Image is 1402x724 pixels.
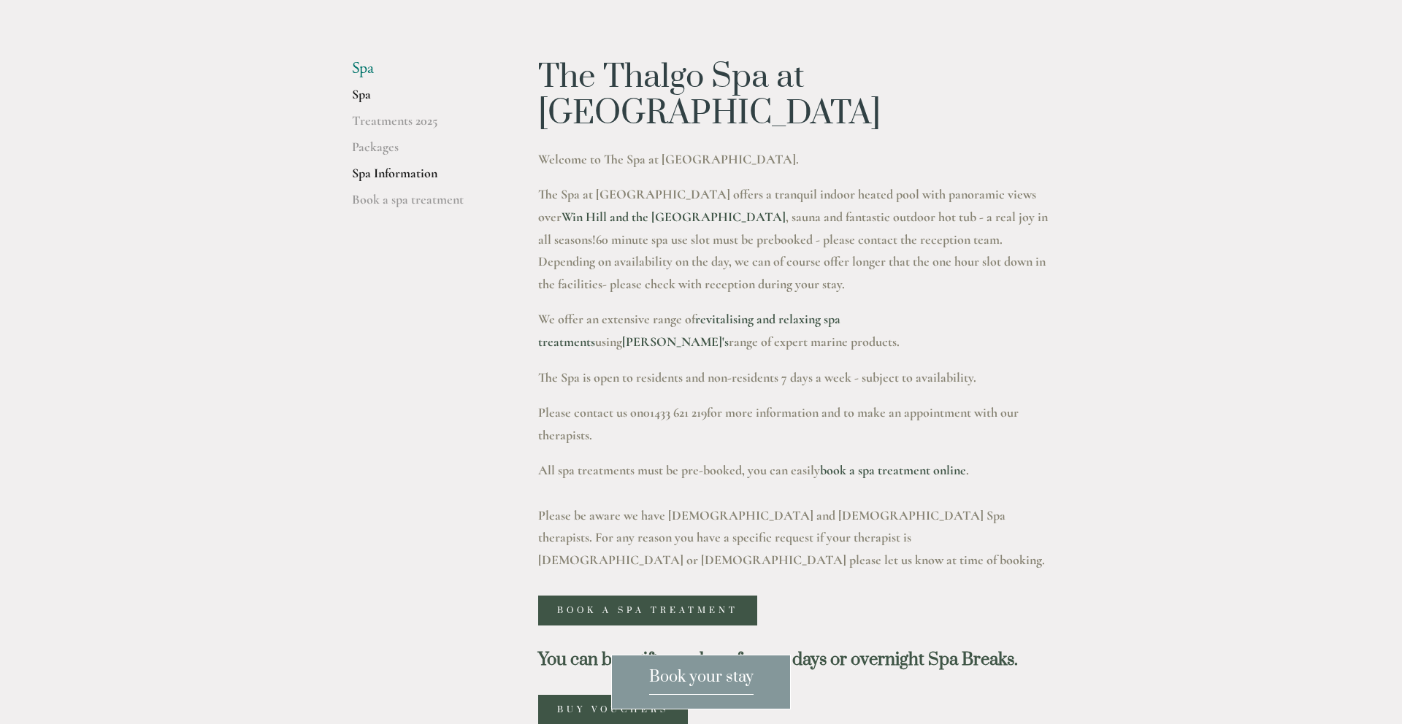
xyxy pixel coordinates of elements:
strong: We offer an extensive range of [538,311,695,327]
a: [PERSON_NAME]'s [622,334,729,350]
strong: The Spa is open to residents and non-residents 7 days a week - subject to availability. [538,369,976,385]
strong: using [595,334,622,350]
strong: Welcome to The Spa at [GEOGRAPHIC_DATA]. [538,151,799,167]
a: Win Hill and the [GEOGRAPHIC_DATA] [562,209,786,225]
a: Treatments 2025 [352,112,491,139]
a: Book your stay [611,655,791,709]
strong: The Spa at [GEOGRAPHIC_DATA] offers a tranquil indoor heated pool with panoramic views over [538,186,1039,225]
a: Spa Information [352,165,491,191]
a: revitalising and relaxing spa treatments [538,311,843,350]
li: Spa [352,59,491,78]
span: Book your stay [649,667,754,695]
strong: 01433 621 219 [643,404,707,420]
strong: , sauna and fantastic outdoor hot tub - a real joy in all seasons! [538,209,1051,247]
p: 60 minute spa use slot must be prebooked - please contact the reception team. Depending on availa... [538,183,1050,295]
p: Please contact us on for more information and to make an appointment with our therapists. [538,401,1050,446]
a: Spa [352,86,491,112]
strong: You can buy gift vouchers for spa days or overnight Spa Breaks. [538,649,1018,671]
a: Book a spa treatment [352,191,491,217]
a: Packages [352,139,491,165]
p: All spa treatments must be pre-booked, you can easily . [538,459,1050,571]
strong: Please be aware we have [DEMOGRAPHIC_DATA] and [DEMOGRAPHIC_DATA] Spa therapists. For any reason ... [538,507,1045,568]
h1: The Thalgo Spa at [GEOGRAPHIC_DATA] [538,59,1050,133]
strong: range of expert marine products. [729,334,900,350]
a: Book a spa treatment [538,596,757,625]
a: book a spa treatment online [820,462,966,478]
